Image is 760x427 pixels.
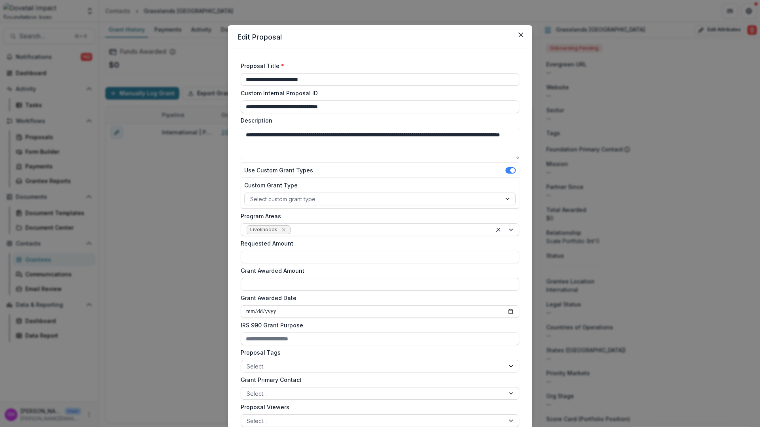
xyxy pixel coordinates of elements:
button: Close [515,28,527,41]
label: Use Custom Grant Types [244,166,313,174]
label: IRS 990 Grant Purpose [241,321,515,329]
span: Livelihoods [250,227,277,232]
label: Proposal Viewers [241,403,515,411]
label: Description [241,116,515,125]
label: Requested Amount [241,239,515,248]
header: Edit Proposal [228,25,532,49]
label: Grant Awarded Date [241,294,515,302]
label: Proposal Title [241,62,515,70]
div: Remove Livelihoods [280,226,288,234]
label: Grant Awarded Amount [241,266,515,275]
div: Clear selected options [494,225,503,234]
label: Custom Internal Proposal ID [241,89,515,97]
label: Custom Grant Type [244,181,511,189]
label: Proposal Tags [241,348,515,357]
label: Program Areas [241,212,515,220]
label: Grant Primary Contact [241,376,515,384]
